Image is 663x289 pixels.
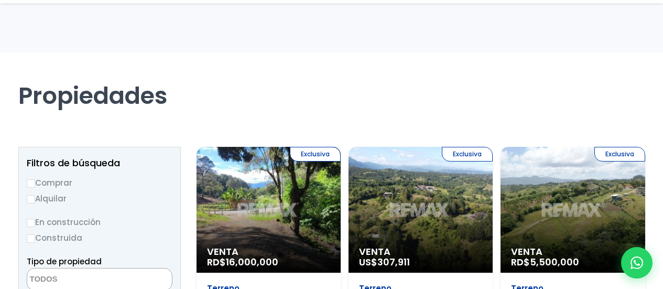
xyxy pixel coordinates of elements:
[27,234,35,243] input: Construida
[27,179,35,188] input: Comprar
[27,176,172,189] label: Comprar
[290,147,341,162] span: Exclusiva
[207,247,330,257] span: Venta
[359,255,410,269] span: US$
[18,52,645,110] h1: Propiedades
[27,158,172,168] h2: Filtros de búsqueda
[359,247,482,257] span: Venta
[27,192,172,205] label: Alquilar
[27,256,102,267] span: Tipo de propiedad
[377,255,410,269] span: 307,911
[530,255,579,269] span: 5,500,000
[511,255,579,269] span: RD$
[27,231,172,244] label: Construida
[207,255,278,269] span: RD$
[594,147,645,162] span: Exclusiva
[226,255,278,269] span: 16,000,000
[27,195,35,204] input: Alquilar
[27,219,35,227] input: En construcción
[511,247,634,257] span: Venta
[442,147,493,162] span: Exclusiva
[27,216,172,229] label: En construcción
